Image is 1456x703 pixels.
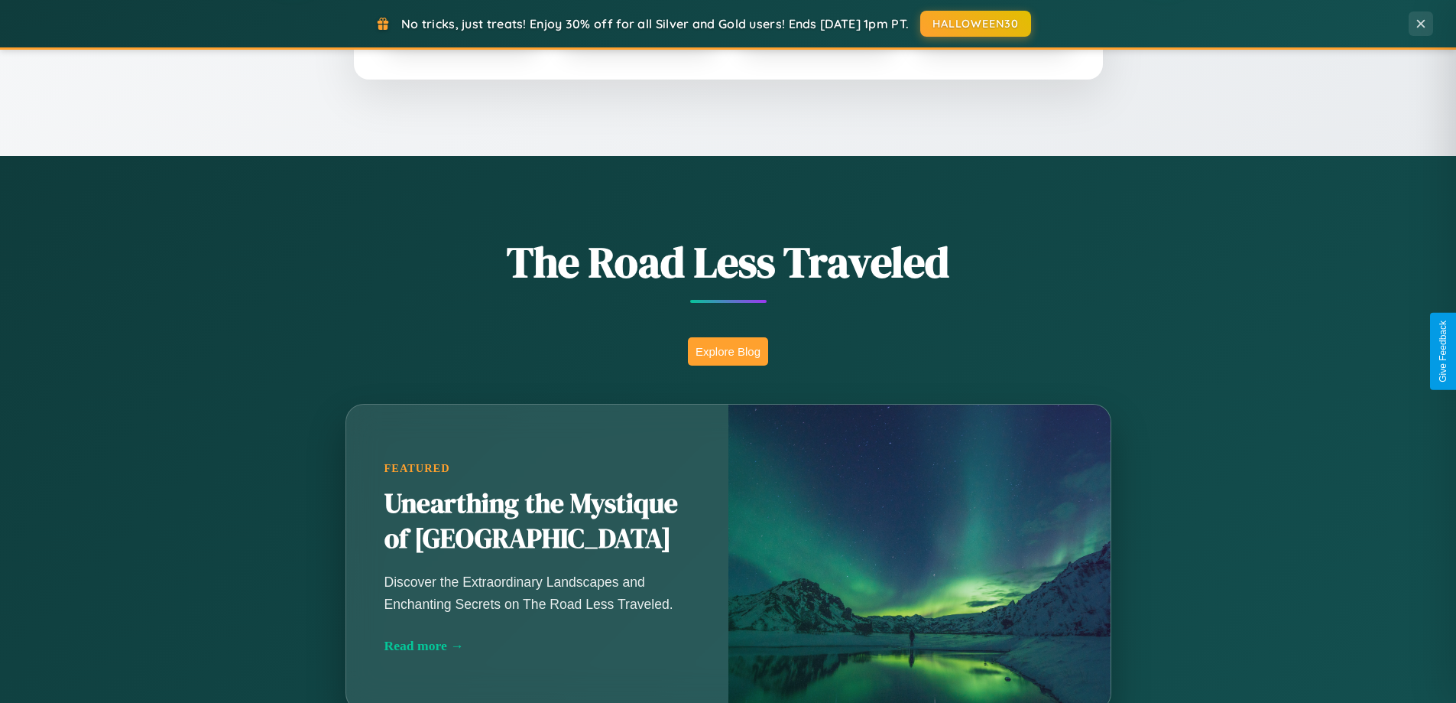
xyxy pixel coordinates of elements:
h2: Unearthing the Mystique of [GEOGRAPHIC_DATA] [384,487,690,557]
div: Featured [384,462,690,475]
div: Give Feedback [1438,321,1448,382]
button: HALLOWEEN30 [920,11,1031,37]
p: Discover the Extraordinary Landscapes and Enchanting Secrets on The Road Less Traveled. [384,571,690,614]
button: Explore Blog [688,337,768,366]
h1: The Road Less Traveled [270,233,1187,291]
span: No tricks, just treats! Enjoy 30% off for all Silver and Gold users! Ends [DATE] 1pm PT. [401,16,909,31]
div: Read more → [384,638,690,654]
